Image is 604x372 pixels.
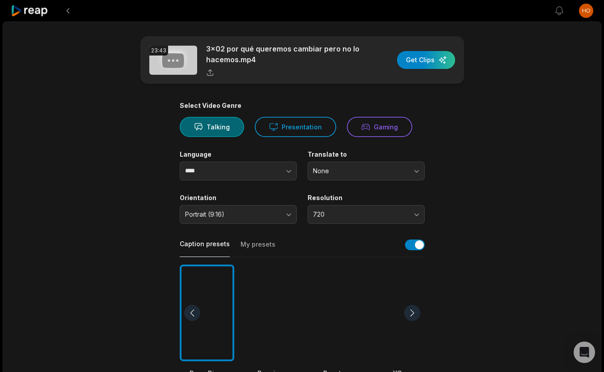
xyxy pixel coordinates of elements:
button: Get Clips [397,51,455,69]
label: Language [180,150,297,158]
span: 720 [313,210,407,218]
div: Open Intercom Messenger [574,342,595,363]
div: Select Video Genre [180,102,425,110]
button: Presentation [255,117,336,137]
button: Gaming [347,117,412,137]
button: Talking [180,117,244,137]
button: None [308,162,425,180]
button: My presets [241,240,275,257]
span: Portrait (9:16) [185,210,279,218]
p: 3x02 por qué queremos cambiar pero no lo hacemos.mp4 [206,43,360,65]
label: Orientation [180,194,297,202]
div: 23:43 [149,46,168,56]
button: 720 [308,205,425,224]
button: Portrait (9:16) [180,205,297,224]
button: Caption presets [180,239,230,257]
label: Translate to [308,150,425,158]
label: Resolution [308,194,425,202]
span: None [313,167,407,175]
